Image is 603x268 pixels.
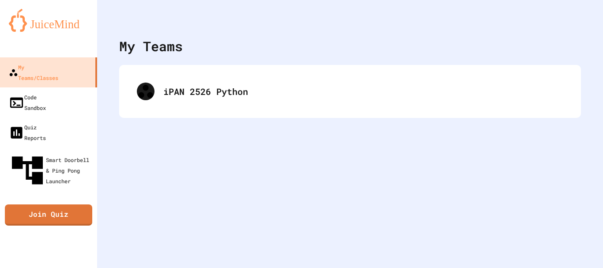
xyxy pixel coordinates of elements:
[128,74,572,109] div: iPAN 2526 Python
[9,152,94,189] div: Smart Doorbell & Ping Pong Launcher
[119,36,183,56] div: My Teams
[5,204,92,226] a: Join Quiz
[9,62,58,83] div: My Teams/Classes
[9,92,46,113] div: Code Sandbox
[163,85,563,98] div: iPAN 2526 Python
[9,122,46,143] div: Quiz Reports
[9,9,88,32] img: logo-orange.svg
